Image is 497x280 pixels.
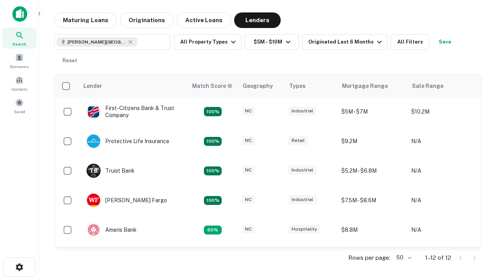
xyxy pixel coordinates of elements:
[412,81,443,91] div: Sale Range
[288,136,308,145] div: Retail
[192,82,233,90] div: Capitalize uses an advanced AI algorithm to match your search with the best lender. The match sco...
[83,81,102,91] div: Lender
[337,215,407,245] td: $8.8M
[302,34,388,50] button: Originated Last 6 Months
[204,226,222,235] div: Matching Properties: 1, hasApolloMatch: undefined
[289,81,306,91] div: Types
[242,166,255,175] div: NC
[242,195,255,204] div: NC
[14,108,25,115] span: Saved
[288,107,316,115] div: Industrial
[242,225,255,234] div: NC
[2,50,36,71] a: Borrowers
[68,38,126,45] span: [PERSON_NAME][GEOGRAPHIC_DATA], [GEOGRAPHIC_DATA]
[288,166,316,175] div: Industrial
[407,245,477,274] td: N/A
[87,134,169,148] div: Protective Life Insurance
[407,156,477,185] td: N/A
[87,194,100,207] img: picture
[204,196,222,205] div: Matching Properties: 2, hasApolloMatch: undefined
[120,12,174,28] button: Originations
[10,63,29,70] span: Borrowers
[79,75,188,97] th: Lender
[2,28,36,49] a: Search
[407,215,477,245] td: N/A
[177,12,231,28] button: Active Loans
[348,253,390,262] p: Rows per page:
[12,6,27,22] img: capitalize-icon.png
[242,107,255,115] div: NC
[204,137,222,146] div: Matching Properties: 2, hasApolloMatch: undefined
[87,223,137,237] div: Ameris Bank
[342,81,388,91] div: Mortgage Range
[238,75,285,97] th: Geography
[337,156,407,185] td: $5.2M - $6.8M
[288,225,320,234] div: Hospitality
[2,95,36,116] a: Saved
[234,12,281,28] button: Lenders
[308,37,384,47] div: Originated Last 6 Months
[245,34,299,50] button: $5M - $10M
[204,166,222,176] div: Matching Properties: 3, hasApolloMatch: undefined
[458,218,497,255] iframe: Chat Widget
[393,252,413,263] div: 50
[54,12,117,28] button: Maturing Loans
[407,185,477,215] td: N/A
[12,41,26,47] span: Search
[12,86,27,92] span: Contacts
[204,107,222,116] div: Matching Properties: 2, hasApolloMatch: undefined
[87,164,135,178] div: Truist Bank
[87,135,100,148] img: picture
[391,34,429,50] button: All Filters
[57,53,82,68] button: Reset
[337,185,407,215] td: $7.5M - $8.6M
[337,126,407,156] td: $9.2M
[425,253,451,262] p: 1–12 of 12
[407,75,477,97] th: Sale Range
[337,245,407,274] td: $9.2M
[87,193,167,207] div: [PERSON_NAME] Fargo
[90,167,97,175] p: T B
[285,75,337,97] th: Types
[174,34,242,50] button: All Property Types
[2,73,36,94] a: Contacts
[433,34,457,50] button: Save your search to get updates of matches that match your search criteria.
[87,105,100,118] img: picture
[337,75,407,97] th: Mortgage Range
[407,97,477,126] td: $10.2M
[407,126,477,156] td: N/A
[87,223,100,236] img: picture
[188,75,238,97] th: Capitalize uses an advanced AI algorithm to match your search with the best lender. The match sco...
[192,82,231,90] h6: Match Score
[87,105,180,119] div: First-citizens Bank & Trust Company
[288,195,316,204] div: Industrial
[243,81,273,91] div: Geography
[337,97,407,126] td: $5M - $7M
[242,136,255,145] div: NC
